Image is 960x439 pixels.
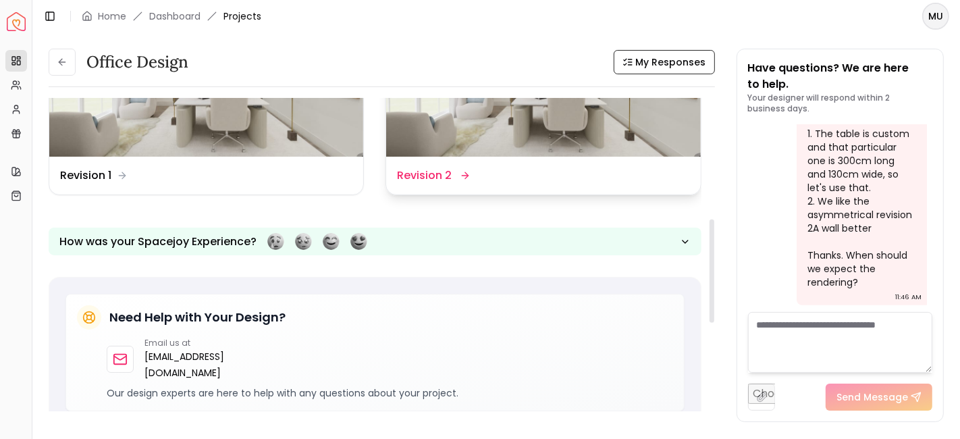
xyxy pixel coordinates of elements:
dd: Revision 2 [397,167,452,184]
p: Have questions? We are here to help. [748,60,933,93]
img: Spacejoy Logo [7,12,26,31]
div: Hi [PERSON_NAME], 1. The table is custom and that particular one is 300cm long and 130cm wide, so... [807,100,913,289]
p: Email us at [144,338,232,348]
p: How was your Spacejoy Experience? [59,234,257,250]
a: Spacejoy [7,12,26,31]
a: [EMAIL_ADDRESS][DOMAIN_NAME] [144,348,232,381]
p: Our design experts are here to help with any questions about your project. [107,386,673,400]
h5: Need Help with Your Design? [109,308,286,327]
p: Your designer will respond within 2 business days. [748,93,933,114]
nav: breadcrumb [82,9,261,23]
dd: Revision 1 [60,167,111,184]
button: MU [922,3,949,30]
h3: Office Design [86,51,188,73]
span: My Responses [636,55,706,69]
span: Projects [223,9,261,23]
span: MU [924,4,948,28]
a: Dashboard [149,9,201,23]
a: Home [98,9,126,23]
button: My Responses [614,50,715,74]
button: How was your Spacejoy Experience?Feeling terribleFeeling badFeeling goodFeeling awesome [49,228,701,255]
div: 11:46 AM [895,290,922,304]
